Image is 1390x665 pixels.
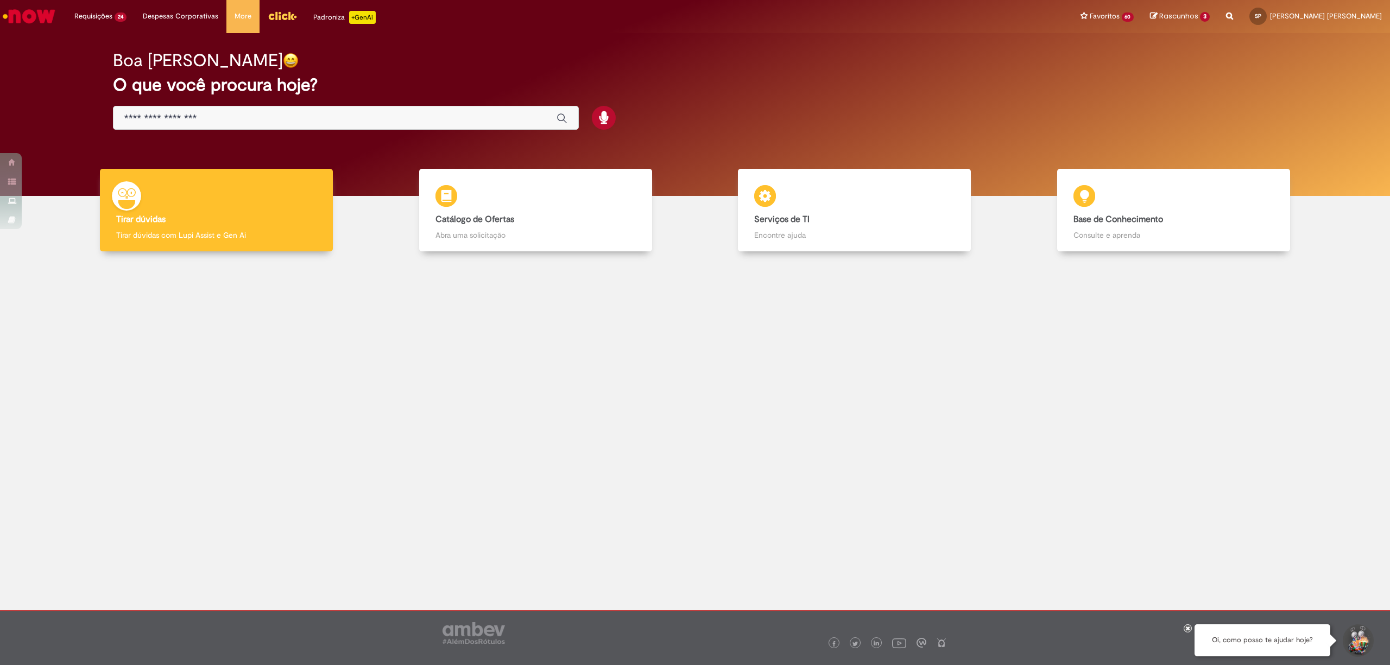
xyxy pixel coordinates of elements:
[1159,11,1198,21] span: Rascunhos
[435,214,514,225] b: Catálogo de Ofertas
[116,230,317,240] p: Tirar dúvidas com Lupi Assist e Gen Ai
[435,230,636,240] p: Abra uma solicitação
[1341,624,1374,657] button: Iniciar Conversa de Suporte
[313,11,376,24] div: Padroniza
[1200,12,1210,22] span: 3
[1090,11,1120,22] span: Favoritos
[695,169,1014,252] a: Serviços de TI Encontre ajuda
[1073,214,1163,225] b: Base de Conhecimento
[74,11,112,22] span: Requisições
[113,51,283,70] h2: Boa [PERSON_NAME]
[1255,12,1261,20] span: SP
[831,641,837,647] img: logo_footer_facebook.png
[1,5,57,27] img: ServiceNow
[1014,169,1334,252] a: Base de Conhecimento Consulte e aprenda
[376,169,696,252] a: Catálogo de Ofertas Abra uma solicitação
[116,214,166,225] b: Tirar dúvidas
[268,8,297,24] img: click_logo_yellow_360x200.png
[57,169,376,252] a: Tirar dúvidas Tirar dúvidas com Lupi Assist e Gen Ai
[892,636,906,650] img: logo_footer_youtube.png
[283,53,299,68] img: happy-face.png
[852,641,858,647] img: logo_footer_twitter.png
[1195,624,1330,656] div: Oi, como posso te ajudar hoje?
[115,12,127,22] span: 24
[443,622,505,644] img: logo_footer_ambev_rotulo_gray.png
[754,214,810,225] b: Serviços de TI
[349,11,376,24] p: +GenAi
[113,75,1277,94] h2: O que você procura hoje?
[1270,11,1382,21] span: [PERSON_NAME] [PERSON_NAME]
[937,638,946,648] img: logo_footer_naosei.png
[1150,11,1210,22] a: Rascunhos
[874,641,879,647] img: logo_footer_linkedin.png
[1073,230,1274,240] p: Consulte e aprenda
[754,230,955,240] p: Encontre ajuda
[917,638,926,648] img: logo_footer_workplace.png
[235,11,251,22] span: More
[1122,12,1134,22] span: 60
[143,11,218,22] span: Despesas Corporativas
